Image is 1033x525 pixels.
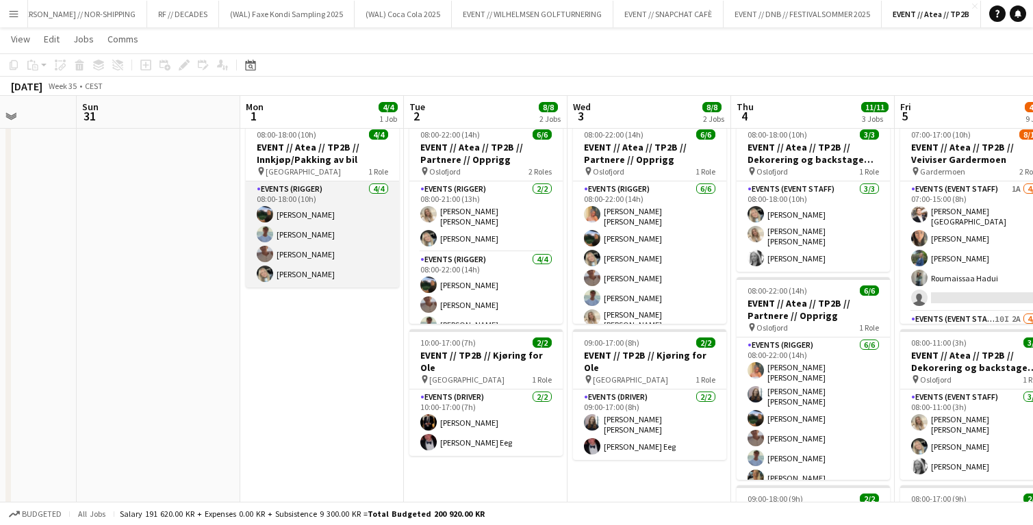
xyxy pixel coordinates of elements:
div: 3 Jobs [862,114,888,124]
h3: EVENT // Atea // TP2B // Dekorering og backstage oppsett [737,141,890,166]
span: 07:00-17:00 (10h) [911,129,971,140]
span: Wed [573,101,591,113]
span: 3 [571,108,591,124]
span: 08:00-11:00 (3h) [911,337,967,348]
span: 2/2 [860,494,879,504]
span: Gardermoen [920,166,965,177]
app-job-card: 08:00-18:00 (10h)3/3EVENT // Atea // TP2B // Dekorering og backstage oppsett Oslofjord1 RoleEvent... [737,121,890,272]
span: 08:00-22:00 (14h) [584,129,643,140]
span: Total Budgeted 200 920.00 KR [368,509,485,519]
span: 1 Role [859,322,879,333]
span: [GEOGRAPHIC_DATA] [266,166,341,177]
span: 08:00-22:00 (14h) [748,285,807,296]
span: 1 Role [859,166,879,177]
span: 4/4 [379,102,398,112]
h3: EVENT // Atea // TP2B // Partnere // Opprigg [573,141,726,166]
button: EVENT // SNAPCHAT CAFÈ [613,1,724,27]
div: [DATE] [11,79,42,93]
span: 2 Roles [528,166,552,177]
a: Comms [102,30,144,48]
button: (WAL) Coca Cola 2025 [355,1,452,27]
span: Oslofjord [593,166,624,177]
span: 5 [898,108,911,124]
span: 2 [407,108,425,124]
app-card-role: Events (Rigger)4/408:00-22:00 (14h)[PERSON_NAME][PERSON_NAME][PERSON_NAME] [409,252,563,362]
span: 08:00-22:00 (14h) [420,129,480,140]
app-job-card: 08:00-18:00 (10h)4/4EVENT // Atea // TP2B // Innkjøp/Pakking av bil [GEOGRAPHIC_DATA]1 RoleEvents... [246,121,399,287]
h3: EVENT // Atea // TP2B // Partnere // Opprigg [409,141,563,166]
span: 6/6 [860,285,879,296]
app-job-card: 08:00-22:00 (14h)6/6EVENT // Atea // TP2B // Partnere // Opprigg Oslofjord1 RoleEvents (Rigger)6/... [573,121,726,324]
div: 1 Job [379,114,397,124]
span: 6/6 [696,129,715,140]
span: 08:00-18:00 (10h) [257,129,316,140]
span: 1 [244,108,264,124]
span: Edit [44,33,60,45]
span: Oslofjord [756,322,788,333]
span: 4/4 [369,129,388,140]
span: 31 [80,108,99,124]
button: (WAL) Faxe Kondi Sampling 2025 [219,1,355,27]
span: 09:00-17:00 (8h) [584,337,639,348]
span: [GEOGRAPHIC_DATA] [593,374,668,385]
span: Budgeted [22,509,62,519]
span: Sun [82,101,99,113]
h3: EVENT // Atea // TP2B // Innkjøp/Pakking av bil [246,141,399,166]
app-card-role: Events (Rigger)6/608:00-22:00 (14h)[PERSON_NAME] [PERSON_NAME][PERSON_NAME][PERSON_NAME][PERSON_N... [573,181,726,335]
a: Jobs [68,30,99,48]
div: CEST [85,81,103,91]
span: Tue [409,101,425,113]
div: Salary 191 620.00 KR + Expenses 0.00 KR + Subsistence 9 300.00 KR = [120,509,485,519]
button: EVENT // WILHELMSEN GOLFTURNERING [452,1,613,27]
span: 8/8 [702,102,722,112]
span: Fri [900,101,911,113]
app-card-role: Events (Driver)2/210:00-17:00 (7h)[PERSON_NAME][PERSON_NAME] Eeg [409,389,563,456]
span: 09:00-18:00 (9h) [748,494,803,504]
app-card-role: Events (Event Staff)3/308:00-18:00 (10h)[PERSON_NAME][PERSON_NAME] [PERSON_NAME][PERSON_NAME] [737,181,890,272]
button: RF // DECADES [147,1,219,27]
span: 6/6 [533,129,552,140]
span: 08:00-18:00 (10h) [748,129,807,140]
span: All jobs [75,509,108,519]
h3: EVENT // TP2B // Kjøring for Ole [409,349,563,374]
button: EVENT // Atea // TP2B [882,1,981,27]
span: 08:00-17:00 (9h) [911,494,967,504]
div: 2 Jobs [539,114,561,124]
app-job-card: 09:00-17:00 (8h)2/2EVENT // TP2B // Kjøring for Ole [GEOGRAPHIC_DATA]1 RoleEvents (Driver)2/209:0... [573,329,726,460]
app-job-card: 10:00-17:00 (7h)2/2EVENT // TP2B // Kjøring for Ole [GEOGRAPHIC_DATA]1 RoleEvents (Driver)2/210:0... [409,329,563,456]
a: Edit [38,30,65,48]
span: Jobs [73,33,94,45]
h3: EVENT // Atea // TP2B // Partnere // Opprigg [737,297,890,322]
h3: EVENT // TP2B // Kjøring for Ole [573,349,726,374]
span: [GEOGRAPHIC_DATA] [429,374,505,385]
app-card-role: Events (Rigger)2/208:00-21:00 (13h)[PERSON_NAME] [PERSON_NAME][PERSON_NAME] [409,181,563,252]
span: 8/8 [539,102,558,112]
span: 11/11 [861,102,889,112]
span: 1 Role [368,166,388,177]
span: 1 Role [532,374,552,385]
span: 3/3 [860,129,879,140]
span: Comms [107,33,138,45]
span: 2/2 [696,337,715,348]
span: 10:00-17:00 (7h) [420,337,476,348]
span: Thu [737,101,754,113]
span: Oslofjord [756,166,788,177]
button: EVENT // DNB // FESTIVALSOMMER 2025 [724,1,882,27]
div: 08:00-22:00 (14h)6/6EVENT // Atea // TP2B // Partnere // Opprigg Oslofjord1 RoleEvents (Rigger)6/... [737,277,890,480]
span: 4 [735,108,754,124]
span: Oslofjord [429,166,461,177]
app-card-role: Events (Rigger)4/408:00-18:00 (10h)[PERSON_NAME][PERSON_NAME][PERSON_NAME][PERSON_NAME] [246,181,399,287]
app-card-role: Events (Driver)2/209:00-17:00 (8h)[PERSON_NAME] [PERSON_NAME][PERSON_NAME] Eeg [573,389,726,460]
a: View [5,30,36,48]
span: 1 Role [696,166,715,177]
span: Oslofjord [920,374,952,385]
span: 2/2 [533,337,552,348]
span: Week 35 [45,81,79,91]
app-job-card: 08:00-22:00 (14h)6/6EVENT // Atea // TP2B // Partnere // Opprigg Oslofjord2 RolesEvents (Rigger)2... [409,121,563,324]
